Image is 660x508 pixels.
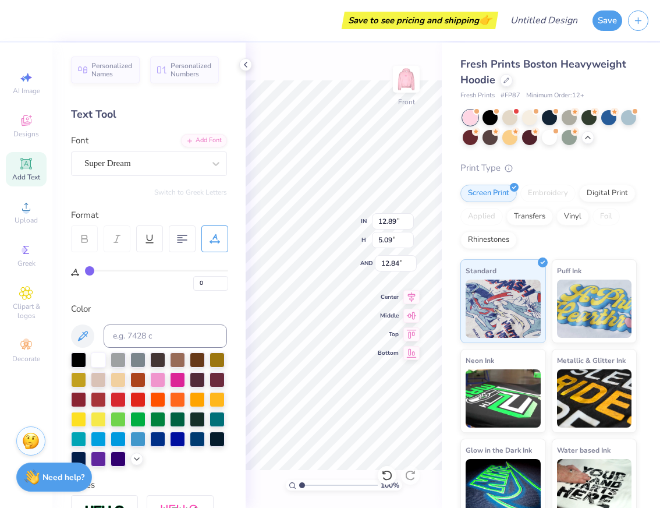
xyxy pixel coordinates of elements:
span: Metallic & Glitter Ink [557,354,626,366]
font: Front [398,97,415,107]
img: Puff Ink [557,280,632,338]
span: Standard [466,264,496,277]
font: FP87 [505,91,520,100]
img: Standard [466,280,541,338]
font: # [501,91,505,100]
img: Front [395,68,418,91]
span: Fresh Prints [460,91,495,101]
label: Font [71,134,88,147]
strong: Need help? [42,472,84,483]
span: Water based Ink [557,444,611,456]
input: e.g. 7428 c [104,324,227,348]
span: Puff Ink [557,264,581,277]
div: Styles [71,478,227,492]
button: Switch to Greek Letters [154,188,227,197]
div: Foil [592,208,620,225]
span: Designs [13,129,39,139]
div: Save to see pricing and shipping [345,12,495,29]
font: Center [381,293,399,301]
div: Color [71,302,227,316]
span: Personalized Names [91,62,133,78]
div: Format [71,209,228,222]
span: Fresh Prints Boston Heavyweight Hoodie [460,57,626,87]
button: Save [592,10,622,31]
span: Glow in the Dark Ink [466,444,532,456]
input: Untitled Design [501,9,587,32]
span: Clipart & logos [6,302,47,320]
font: AI Image [13,86,40,96]
div: Embroidery [520,185,576,202]
img: Metallic & Glitter Ink [557,369,632,428]
span: Minimum Order: 12 + [526,91,584,101]
span: Neon Ink [466,354,494,366]
span: Add Text [12,172,40,182]
span: Personalized Numbers [171,62,212,78]
div: Vinyl [556,208,589,225]
span: Greek [17,259,36,268]
img: Neon Ink [466,369,541,428]
span: 👉 [479,13,492,27]
div: Text Tool [71,107,227,122]
font: Top [389,330,399,338]
div: Add Font [181,134,227,147]
span: 100 % [381,480,399,491]
div: Transfers [506,208,553,225]
div: Rhinestones [460,231,517,249]
span: Decorate [12,354,40,364]
font: Bottom [378,349,399,357]
font: Applied [468,211,495,221]
div: Print Type [460,161,637,175]
font: Middle [380,312,399,320]
div: Digital Print [579,185,636,202]
div: Screen Print [460,185,517,202]
span: Upload [15,216,38,225]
